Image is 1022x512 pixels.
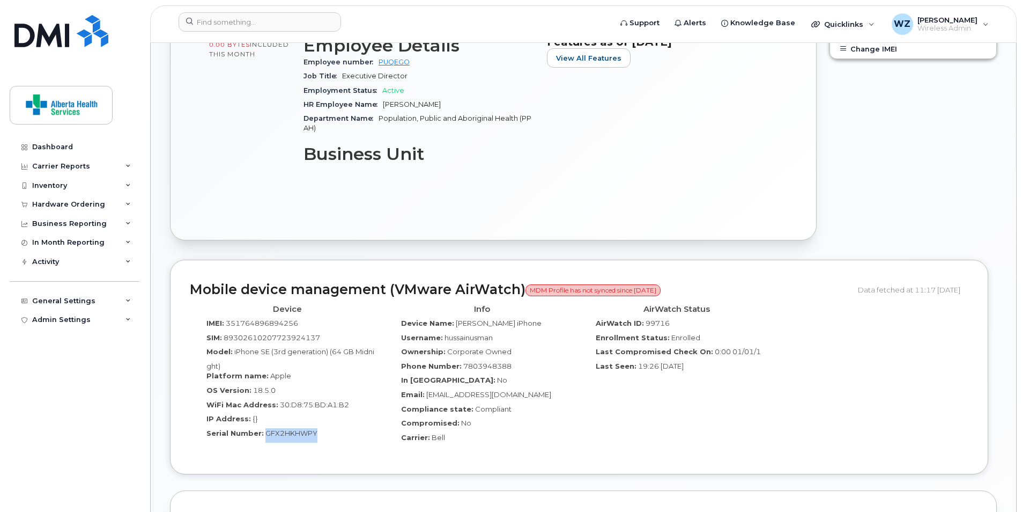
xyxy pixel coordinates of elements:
label: Email: [401,390,425,400]
span: Corporate Owned [447,347,512,356]
span: 99716 [646,319,670,327]
h4: AirWatch Status [587,305,766,314]
span: Wireless Admin [917,24,977,33]
label: Phone Number: [401,361,462,371]
span: [PERSON_NAME] [383,100,441,108]
span: Executive Director [342,72,408,80]
label: Platform name: [206,371,269,381]
label: Device Name: [401,318,454,328]
a: PUQEGO [379,58,410,66]
button: View All Features [547,48,631,68]
span: View All Features [556,53,621,63]
label: Model: [206,347,233,357]
span: [PERSON_NAME] iPhone [456,319,542,327]
button: Change IMEI [830,39,996,58]
label: AirWatch ID: [596,318,644,328]
span: Department Name [303,114,379,122]
span: 0.00 Bytes [209,41,250,48]
a: Knowledge Base [714,12,803,34]
span: Job Title [303,72,342,80]
label: Username: [401,333,443,343]
label: Carrier: [401,433,430,443]
h4: Info [392,305,571,314]
span: Active [382,86,404,94]
label: Compromised: [401,418,460,428]
span: Employment Status [303,86,382,94]
span: 19:26 [DATE] [638,362,684,370]
label: Enrollment Status: [596,333,670,343]
a: Alerts [667,12,714,34]
span: Enrolled [671,333,700,342]
h3: Business Unit [303,144,534,164]
label: In [GEOGRAPHIC_DATA]: [401,375,495,385]
span: iPhone SE (3rd generation) (64 GB Midnight) [206,347,374,370]
input: Find something... [179,12,341,32]
span: Apple [270,371,291,380]
label: Last Seen: [596,361,636,371]
label: Ownership: [401,347,446,357]
span: HR Employee Name [303,100,383,108]
span: 89302610207723924137 [224,333,320,342]
span: Alerts [684,18,706,28]
span: 0:00 01/01/1 [715,347,761,356]
span: Compliant [475,405,512,413]
span: MDM Profile has not synced since [DATE] [525,284,661,296]
div: Wei Zhou [884,13,996,35]
span: No [497,376,507,384]
span: WZ [894,18,910,31]
label: Last Compromised Check On: [596,347,713,357]
span: included this month [209,40,289,58]
label: Serial Number: [206,428,264,438]
label: Compliance state: [401,404,473,414]
h2: Mobile device management (VMware AirWatch) [190,282,850,297]
span: Employee number [303,58,379,66]
div: Data fetched at 11:17 [DATE] [858,280,968,300]
label: IMEI: [206,318,224,328]
div: Quicklinks [804,13,882,35]
span: No [461,419,471,427]
span: 30:D8:75:BD:A1:B2 [280,400,349,409]
span: [EMAIL_ADDRESS][DOMAIN_NAME] [426,390,551,399]
span: GFX2HKHWPY [265,429,317,437]
label: IP Address: [206,414,251,424]
span: 7803948388 [463,362,512,370]
span: Population, Public and Aboriginal Health (PPAH) [303,114,531,132]
span: Quicklinks [824,20,863,28]
span: Bell [432,433,445,442]
a: Support [613,12,667,34]
span: 18.5.0 [253,386,276,394]
span: hussainusman [445,333,493,342]
span: {} [253,414,258,423]
label: OS Version: [206,385,251,396]
label: SIM: [206,333,222,343]
label: WiFi Mac Address: [206,400,278,410]
span: Knowledge Base [730,18,795,28]
span: [PERSON_NAME] [917,16,977,24]
h3: Employee Details [303,36,534,55]
h4: Device [198,305,376,314]
span: 351764896894256 [226,319,298,327]
span: Support [630,18,660,28]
